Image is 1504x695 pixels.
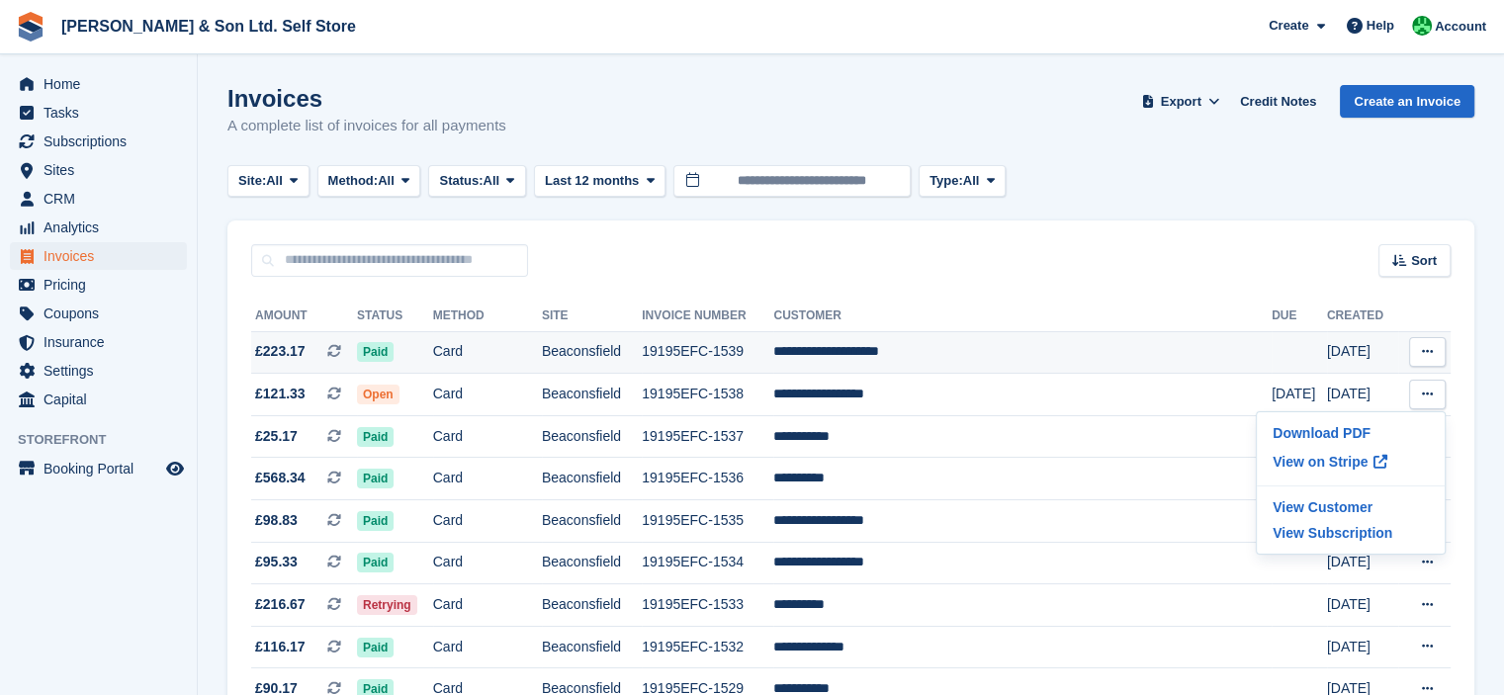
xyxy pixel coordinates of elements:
[328,171,379,191] span: Method:
[433,415,542,458] td: Card
[642,374,773,416] td: 19195EFC-1538
[126,591,141,607] button: Start recording
[542,331,642,374] td: Beaconsfield
[10,455,187,482] a: menu
[32,155,309,310] div: Need a tenant list fast? Subscription quick views give you for the most common tenancy data — fro...
[929,171,963,191] span: Type:
[44,99,162,127] span: Tasks
[1272,374,1327,416] td: [DATE]
[545,171,639,191] span: Last 12 months
[10,156,187,184] a: menu
[10,271,187,299] a: menu
[255,426,298,447] span: £25.17
[227,115,506,137] p: A complete list of invoices for all payments
[56,11,88,43] img: Profile image for Steven
[44,156,162,184] span: Sites
[357,385,399,404] span: Open
[32,127,276,142] b: New: Subscription quick views!
[642,584,773,627] td: 19195EFC-1533
[44,357,162,385] span: Settings
[255,637,306,657] span: £116.17
[44,70,162,98] span: Home
[1327,584,1398,627] td: [DATE]
[44,271,162,299] span: Pricing
[10,214,187,241] a: menu
[642,542,773,584] td: 19195EFC-1534
[1265,520,1437,546] a: View Subscription
[13,8,50,45] button: go back
[1327,626,1398,668] td: [DATE]
[357,595,417,615] span: Retrying
[317,165,421,198] button: Method: All
[227,85,506,112] h1: Invoices
[357,301,433,332] th: Status
[1272,301,1327,332] th: Due
[1411,251,1437,271] span: Sort
[963,171,980,191] span: All
[1340,85,1474,118] a: Create an Invoice
[48,320,128,336] a: Learn more
[1367,16,1394,36] span: Help
[642,415,773,458] td: 19195EFC-1537
[16,12,45,42] img: stora-icon-8386f47178a22dfd0bd8f6a31ec36ba5ce8667c1dd55bd0f319d3a0aa187defe.svg
[10,357,187,385] a: menu
[10,242,187,270] a: menu
[433,374,542,416] td: Card
[44,214,162,241] span: Analytics
[1265,446,1437,478] a: View on Stripe
[44,128,162,155] span: Subscriptions
[433,331,542,374] td: Card
[62,591,78,607] button: Gif picker
[53,10,364,43] a: [PERSON_NAME] & Son Ltd. Self Store
[642,626,773,668] td: 19195EFC-1532
[1265,420,1437,446] a: Download PDF
[32,355,187,367] div: [PERSON_NAME] • [DATE]
[10,185,187,213] a: menu
[238,171,266,191] span: Site:
[1265,494,1437,520] p: View Customer
[542,584,642,627] td: Beaconsfield
[227,165,310,198] button: Site: All
[44,185,162,213] span: CRM
[10,70,187,98] a: menu
[96,25,183,44] p: Active [DATE]
[433,458,542,500] td: Card
[642,458,773,500] td: 19195EFC-1536
[357,342,394,362] span: Paid
[357,469,394,488] span: Paid
[1161,92,1201,112] span: Export
[357,511,394,531] span: Paid
[378,171,395,191] span: All
[255,552,298,572] span: £95.33
[542,458,642,500] td: Beaconsfield
[310,8,347,45] button: Home
[773,301,1272,332] th: Customer
[339,583,371,615] button: Send a message…
[44,242,162,270] span: Invoices
[357,638,394,657] span: Paid
[16,114,380,394] div: Steven says…
[642,301,773,332] th: Invoice Number
[542,415,642,458] td: Beaconsfield
[1412,16,1432,36] img: Kelly Lowe
[1327,331,1398,374] td: [DATE]
[542,626,642,668] td: Beaconsfield
[1435,17,1486,37] span: Account
[31,591,46,607] button: Emoji picker
[255,510,298,531] span: £98.83
[1327,542,1398,584] td: [DATE]
[357,553,394,572] span: Paid
[433,584,542,627] td: Card
[1137,85,1224,118] button: Export
[251,301,357,332] th: Amount
[10,99,187,127] a: menu
[484,171,500,191] span: All
[44,328,162,356] span: Insurance
[255,341,306,362] span: £223.17
[255,384,306,404] span: £121.33
[542,374,642,416] td: Beaconsfield
[1327,301,1398,332] th: Created
[357,427,394,447] span: Paid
